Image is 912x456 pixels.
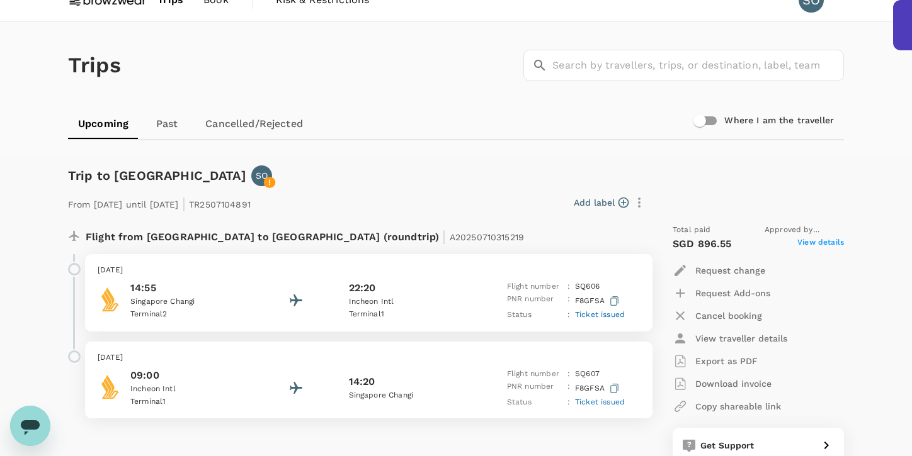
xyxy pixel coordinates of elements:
button: Request Add-ons [673,282,770,304]
button: Cancel booking [673,304,762,327]
p: View traveller details [695,332,787,345]
p: : [567,281,570,293]
span: | [182,195,186,213]
span: Ticket issued [575,310,625,319]
button: View traveller details [673,327,787,350]
span: Total paid [673,224,711,236]
p: Terminal 2 [130,308,244,321]
a: Past [139,109,195,139]
p: SQ 606 [575,281,600,293]
p: Incheon Intl [349,296,462,308]
img: Singapore Airlines [98,287,123,312]
p: Request Add-ons [695,287,770,299]
h6: Trip to [GEOGRAPHIC_DATA] [68,165,246,186]
p: F8GFSA [575,381,622,396]
p: Copy shareable link [695,400,781,413]
p: : [567,381,570,396]
p: Flight number [507,368,562,381]
p: : [567,396,570,409]
p: SGD 896.55 [673,236,732,252]
span: A20250710315219 [450,232,524,242]
h1: Trips [68,22,121,109]
a: Cancelled/Rejected [195,109,313,139]
span: Ticket issued [575,398,625,406]
p: : [567,293,570,309]
p: Download invoice [695,377,772,390]
iframe: Button to launch messaging window [10,406,50,446]
button: Request change [673,259,765,282]
p: Flight number [507,281,562,293]
p: : [567,309,570,321]
p: 14:55 [130,281,244,296]
p: Flight from [GEOGRAPHIC_DATA] to [GEOGRAPHIC_DATA] (roundtrip) [86,224,524,247]
p: Cancel booking [695,309,762,322]
p: Terminal 1 [130,396,244,408]
p: [DATE] [98,264,640,277]
p: PNR number [507,381,562,396]
p: Incheon Intl [130,383,244,396]
p: PNR number [507,293,562,309]
button: Copy shareable link [673,395,781,418]
p: F8GFSA [575,293,622,309]
a: Upcoming [68,109,139,139]
h6: Where I am the traveller [724,114,834,128]
p: Request change [695,264,765,277]
p: 09:00 [130,368,244,383]
span: View details [797,236,844,252]
p: 14:20 [349,374,375,389]
span: Get Support [700,440,755,450]
p: Status [507,396,562,409]
span: Approved by [765,224,844,236]
p: [DATE] [98,352,640,364]
span: | [442,228,446,245]
p: Singapore Changi [349,389,462,402]
p: Status [507,309,562,321]
input: Search by travellers, trips, or destination, label, team [552,50,844,81]
p: SQ 607 [575,368,600,381]
img: Singapore Airlines [98,374,123,399]
p: Terminal 1 [349,308,462,321]
button: Add label [574,196,629,209]
button: Download invoice [673,372,772,395]
p: From [DATE] until [DATE] TR2507104891 [68,191,251,214]
p: SO [256,169,268,182]
p: 22:20 [349,281,376,296]
p: : [567,368,570,381]
p: Export as PDF [695,355,758,367]
p: Singapore Changi [130,296,244,308]
button: Export as PDF [673,350,758,372]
